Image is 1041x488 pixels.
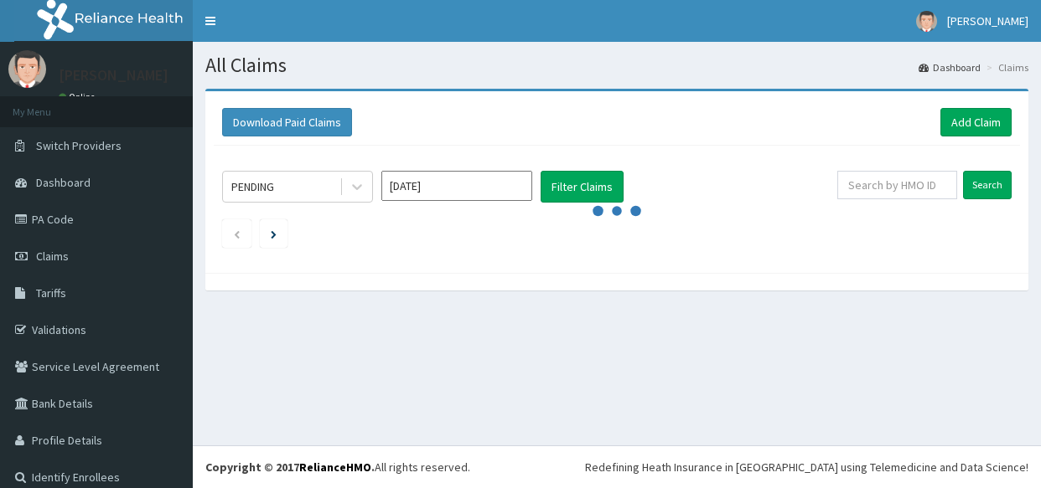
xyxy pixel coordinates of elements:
[837,171,957,199] input: Search by HMO ID
[982,60,1028,74] li: Claims
[36,175,91,190] span: Dashboard
[585,459,1028,475] div: Redefining Heath Insurance in [GEOGRAPHIC_DATA] using Telemedicine and Data Science!
[36,249,69,264] span: Claims
[947,13,1028,28] span: [PERSON_NAME]
[193,445,1041,488] footer: All rights reserved.
[36,138,122,153] span: Switch Providers
[940,108,1012,136] a: Add Claim
[541,171,624,203] button: Filter Claims
[271,226,277,241] a: Next page
[919,60,981,74] a: Dashboard
[233,226,241,241] a: Previous page
[381,171,532,201] input: Select Month and Year
[592,186,642,236] svg: audio-loading
[222,108,352,136] button: Download Paid Claims
[205,460,375,475] strong: Copyright © 2017 .
[59,68,168,83] p: [PERSON_NAME]
[8,50,46,88] img: User Image
[36,285,66,301] span: Tariffs
[59,91,99,103] a: Online
[231,178,274,195] div: PENDING
[963,171,1012,199] input: Search
[205,54,1028,76] h1: All Claims
[299,460,371,475] a: RelianceHMO
[916,11,937,32] img: User Image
